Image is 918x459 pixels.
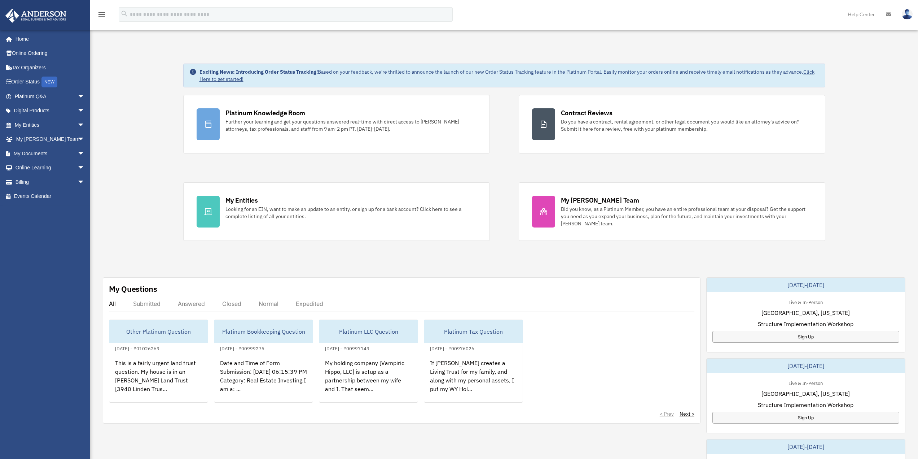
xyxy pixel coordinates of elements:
div: Contract Reviews [561,108,612,117]
a: Digital Productsarrow_drop_down [5,104,96,118]
div: Do you have a contract, rental agreement, or other legal document you would like an attorney's ad... [561,118,812,133]
div: Expedited [296,300,323,307]
div: [DATE] - #00999275 [214,344,270,352]
div: [DATE] - #01026269 [109,344,165,352]
div: My holding company [Vampiric Hippo, LLC] is setup as a partnership between my wife and I. That se... [319,353,418,409]
a: Tax Organizers [5,60,96,75]
a: My [PERSON_NAME] Team Did you know, as a Platinum Member, you have an entire professional team at... [519,182,825,241]
span: arrow_drop_down [78,146,92,161]
div: My Entities [225,196,258,205]
a: Home [5,32,92,46]
div: Further your learning and get your questions answered real-time with direct access to [PERSON_NAM... [225,118,476,133]
a: Platinum LLC Question[DATE] - #00997149My holding company [Vampiric Hippo, LLC] is setup as a par... [319,320,418,403]
div: This is a fairly urgent land trust question. My house is in an [PERSON_NAME] Land Trust [3940 Lin... [109,353,208,409]
img: Anderson Advisors Platinum Portal [3,9,69,23]
a: My Entities Looking for an EIN, want to make an update to an entity, or sign up for a bank accoun... [183,182,490,241]
i: menu [97,10,106,19]
a: Platinum Q&Aarrow_drop_down [5,89,96,104]
a: Online Ordering [5,46,96,61]
span: arrow_drop_down [78,104,92,118]
div: [DATE]-[DATE] [707,278,905,292]
div: Live & In-Person [783,379,829,386]
a: My [PERSON_NAME] Teamarrow_drop_down [5,132,96,147]
div: Submitted [133,300,161,307]
div: Date and Time of Form Submission: [DATE] 06:15:39 PM Category: Real Estate Investing I am a: ... [214,353,313,409]
div: Did you know, as a Platinum Member, you have an entire professional team at your disposal? Get th... [561,205,812,227]
a: Events Calendar [5,189,96,204]
div: Answered [178,300,205,307]
a: Click Here to get started! [199,69,814,82]
a: Platinum Bookkeeping Question[DATE] - #00999275Date and Time of Form Submission: [DATE] 06:15:39 ... [214,320,313,403]
a: Platinum Tax Question[DATE] - #00976026If [PERSON_NAME] creates a Living Trust for my family, and... [424,320,523,403]
div: [DATE] - #00997149 [319,344,375,352]
div: Platinum Bookkeeping Question [214,320,313,343]
span: arrow_drop_down [78,89,92,104]
a: Next > [680,410,694,417]
strong: Exciting News: Introducing Order Status Tracking! [199,69,318,75]
span: [GEOGRAPHIC_DATA], [US_STATE] [761,308,850,317]
div: Other Platinum Question [109,320,208,343]
span: [GEOGRAPHIC_DATA], [US_STATE] [761,389,850,398]
div: My Questions [109,283,157,294]
div: [DATE]-[DATE] [707,439,905,454]
div: [DATE] - #00976026 [424,344,480,352]
span: arrow_drop_down [78,161,92,176]
a: My Entitiesarrow_drop_down [5,118,96,132]
div: Platinum LLC Question [319,320,418,343]
img: User Pic [902,9,913,20]
a: Sign Up [712,412,899,424]
span: Structure Implementation Workshop [758,320,853,328]
a: Billingarrow_drop_down [5,175,96,189]
a: Other Platinum Question[DATE] - #01026269This is a fairly urgent land trust question. My house is... [109,320,208,403]
a: Sign Up [712,331,899,343]
div: NEW [41,77,57,87]
div: Platinum Knowledge Room [225,108,306,117]
div: Live & In-Person [783,298,829,306]
a: Online Learningarrow_drop_down [5,161,96,175]
div: If [PERSON_NAME] creates a Living Trust for my family, and along with my personal assets, I put m... [424,353,523,409]
a: menu [97,13,106,19]
div: Normal [259,300,278,307]
div: Closed [222,300,241,307]
span: arrow_drop_down [78,132,92,147]
i: search [120,10,128,18]
a: Platinum Knowledge Room Further your learning and get your questions answered real-time with dire... [183,95,490,153]
span: arrow_drop_down [78,175,92,190]
div: Based on your feedback, we're thrilled to announce the launch of our new Order Status Tracking fe... [199,68,819,83]
a: Order StatusNEW [5,75,96,90]
div: [DATE]-[DATE] [707,359,905,373]
div: Looking for an EIN, want to make an update to an entity, or sign up for a bank account? Click her... [225,205,476,220]
a: Contract Reviews Do you have a contract, rental agreement, or other legal document you would like... [519,95,825,153]
span: arrow_drop_down [78,118,92,133]
div: My [PERSON_NAME] Team [561,196,639,205]
span: Structure Implementation Workshop [758,400,853,409]
a: My Documentsarrow_drop_down [5,146,96,161]
div: All [109,300,116,307]
div: Platinum Tax Question [424,320,523,343]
